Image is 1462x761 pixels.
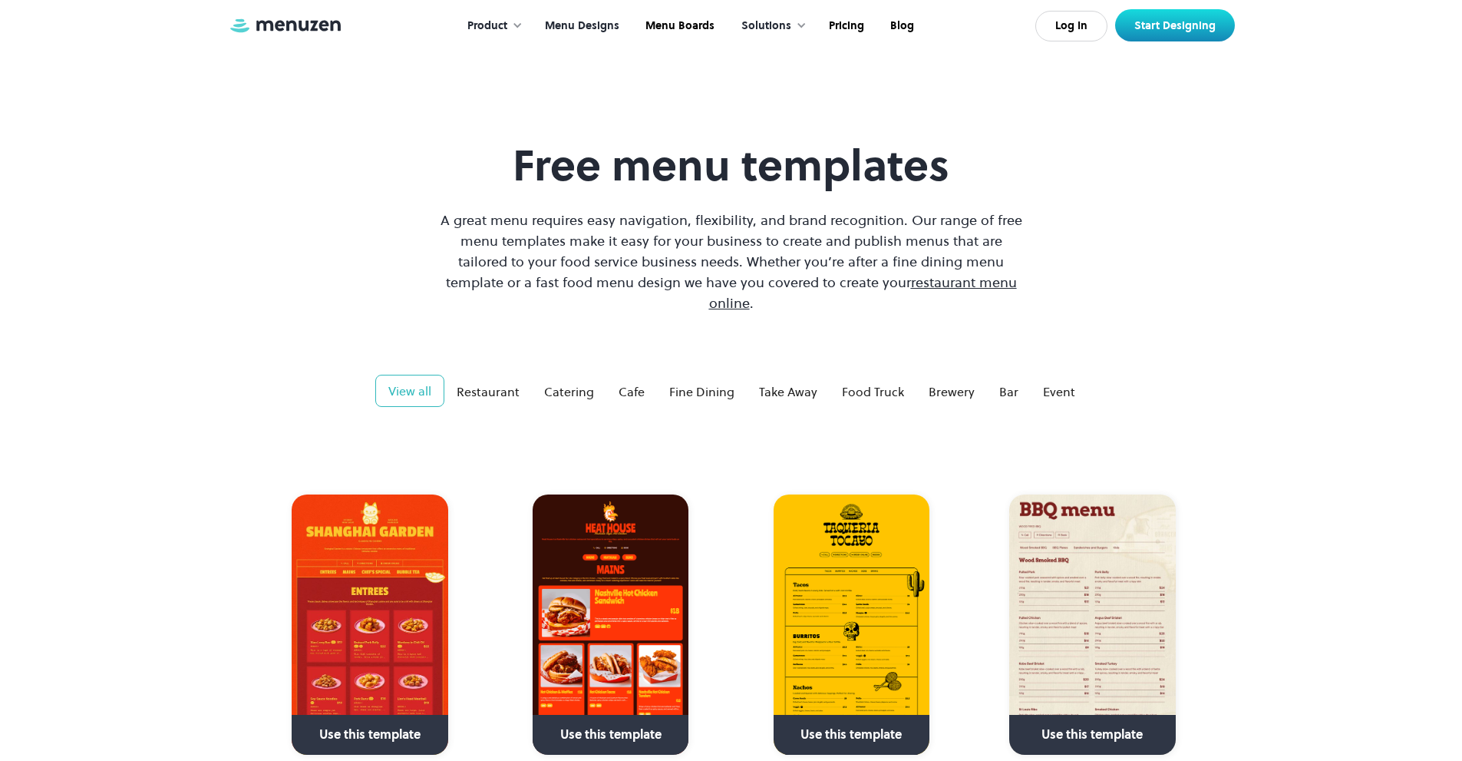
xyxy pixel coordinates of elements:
div: Event [1043,382,1075,401]
a: Menu Designs [530,2,631,50]
a: Use this template [1009,495,1176,755]
h1: Free menu templates [437,140,1026,191]
a: Use this template [292,495,447,755]
a: Use this template [533,495,688,755]
div: Solutions [741,18,791,35]
p: A great menu requires easy navigation, flexibility, and brand recognition. Our range of free menu... [437,210,1026,313]
a: Menu Boards [631,2,726,50]
a: Pricing [814,2,876,50]
a: Blog [876,2,926,50]
div: Bar [999,382,1018,401]
div: Product [467,18,507,35]
div: Solutions [726,2,814,50]
div: Take Away [759,382,817,401]
div: Brewery [929,382,975,401]
a: Log In [1035,11,1107,41]
a: Start Designing [1115,9,1235,41]
div: Restaurant [457,382,520,401]
div: Cafe [619,382,645,401]
a: Use this template [774,495,929,755]
div: Product [452,2,530,50]
div: Fine Dining [669,382,734,401]
div: Food Truck [842,382,904,401]
div: View all [388,382,431,400]
div: Catering [544,382,594,401]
